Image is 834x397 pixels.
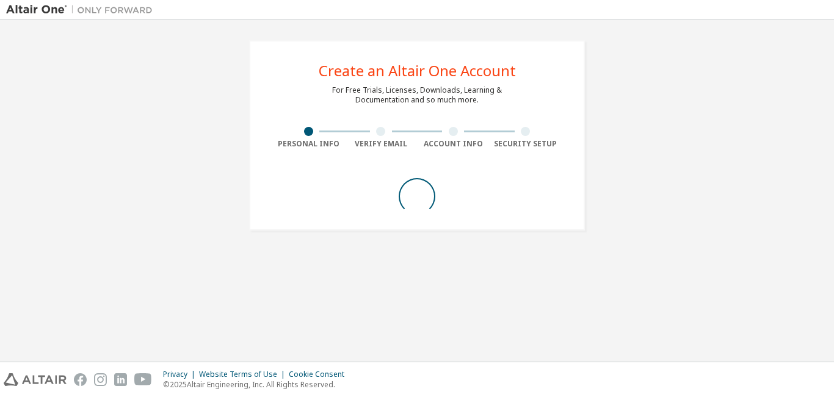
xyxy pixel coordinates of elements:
[272,139,345,149] div: Personal Info
[490,139,562,149] div: Security Setup
[4,373,67,386] img: altair_logo.svg
[163,370,199,379] div: Privacy
[319,63,516,78] div: Create an Altair One Account
[417,139,490,149] div: Account Info
[163,379,352,390] p: © 2025 Altair Engineering, Inc. All Rights Reserved.
[6,4,159,16] img: Altair One
[332,85,502,105] div: For Free Trials, Licenses, Downloads, Learning & Documentation and so much more.
[289,370,352,379] div: Cookie Consent
[134,373,152,386] img: youtube.svg
[114,373,127,386] img: linkedin.svg
[74,373,87,386] img: facebook.svg
[199,370,289,379] div: Website Terms of Use
[94,373,107,386] img: instagram.svg
[345,139,418,149] div: Verify Email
